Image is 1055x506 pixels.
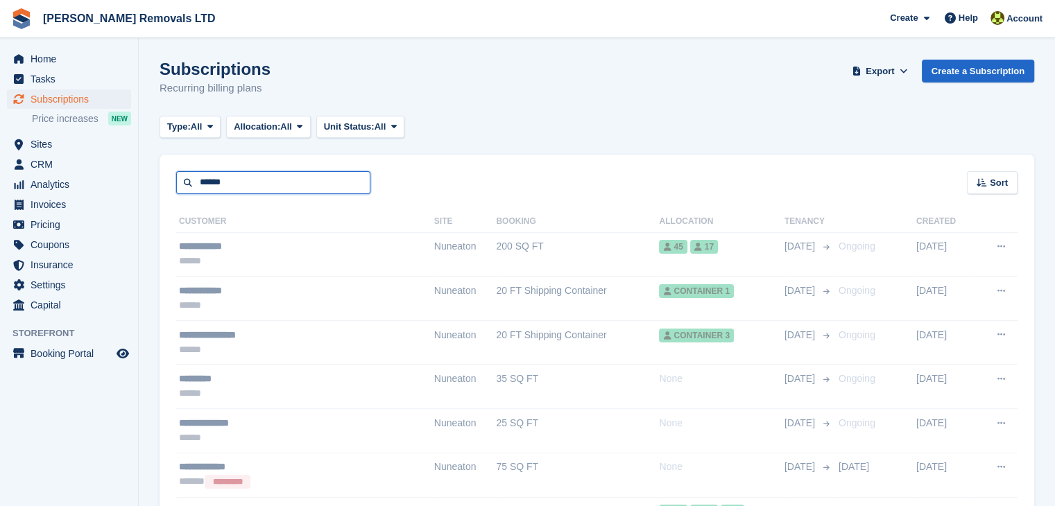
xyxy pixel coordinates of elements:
[7,49,131,69] a: menu
[31,344,114,363] span: Booking Portal
[31,215,114,234] span: Pricing
[7,215,131,234] a: menu
[32,111,131,126] a: Price increases NEW
[959,11,978,25] span: Help
[7,275,131,295] a: menu
[866,64,894,78] span: Export
[922,60,1034,82] a: Create a Subscription
[160,80,271,96] p: Recurring billing plans
[32,112,98,125] span: Price increases
[1006,12,1043,26] span: Account
[7,69,131,89] a: menu
[7,344,131,363] a: menu
[7,175,131,194] a: menu
[7,195,131,214] a: menu
[7,155,131,174] a: menu
[11,8,32,29] img: stora-icon-8386f47178a22dfd0bd8f6a31ec36ba5ce8667c1dd55bd0f319d3a0aa187defe.svg
[7,295,131,315] a: menu
[7,255,131,274] a: menu
[31,255,114,274] span: Insurance
[890,11,918,25] span: Create
[31,134,114,154] span: Sites
[31,295,114,315] span: Capital
[31,275,114,295] span: Settings
[12,326,138,340] span: Storefront
[7,235,131,254] a: menu
[7,134,131,154] a: menu
[31,69,114,89] span: Tasks
[37,7,221,30] a: [PERSON_NAME] Removals LTD
[31,235,114,254] span: Coupons
[114,345,131,362] a: Preview store
[7,89,131,109] a: menu
[108,112,131,125] div: NEW
[31,175,114,194] span: Analytics
[990,11,1004,25] img: Sean Glenn
[31,155,114,174] span: CRM
[160,60,271,78] h1: Subscriptions
[31,195,114,214] span: Invoices
[31,49,114,69] span: Home
[850,60,911,82] button: Export
[31,89,114,109] span: Subscriptions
